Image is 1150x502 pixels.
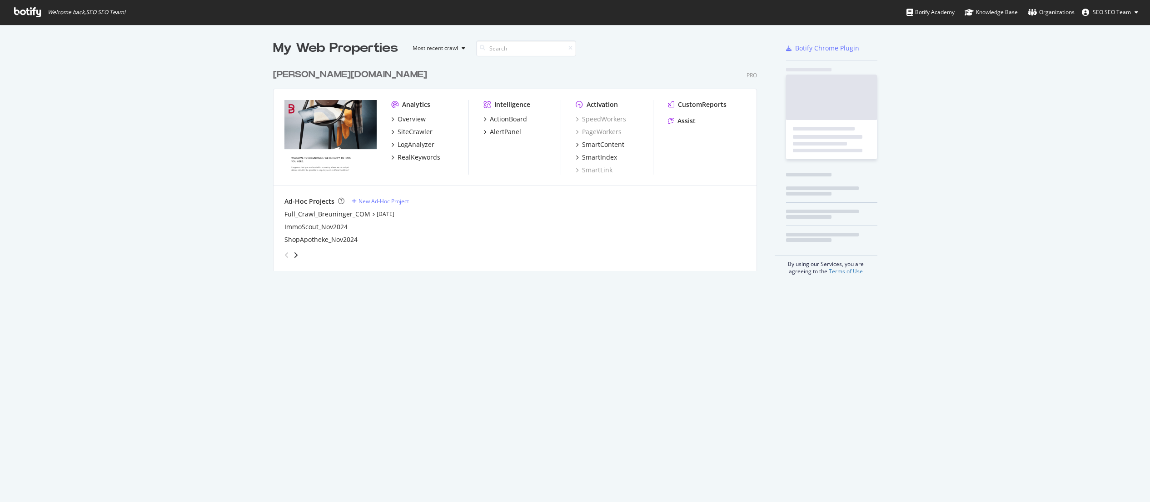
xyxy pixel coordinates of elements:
a: ShopApotheke_Nov2024 [284,235,358,244]
div: Ad-Hoc Projects [284,197,334,206]
div: Most recent crawl [413,45,458,51]
button: SEO SEO Team [1075,5,1145,20]
img: breuninger.com [284,100,377,174]
div: RealKeywords [398,153,440,162]
div: angle-right [293,251,299,260]
div: LogAnalyzer [398,140,434,149]
div: Knowledge Base [965,8,1018,17]
div: Organizations [1028,8,1075,17]
a: SiteCrawler [391,127,433,136]
div: AlertPanel [490,127,521,136]
a: Assist [668,116,696,125]
div: Activation [587,100,618,109]
a: RealKeywords [391,153,440,162]
input: Search [476,40,576,56]
a: SpeedWorkers [576,115,626,124]
a: [PERSON_NAME][DOMAIN_NAME] [273,68,431,81]
div: Overview [398,115,426,124]
a: Botify Chrome Plugin [786,44,859,53]
div: SiteCrawler [398,127,433,136]
div: ActionBoard [490,115,527,124]
span: SEO SEO Team [1093,8,1131,16]
div: angle-left [281,248,293,262]
a: New Ad-Hoc Project [352,197,409,205]
a: Overview [391,115,426,124]
a: Terms of Use [829,267,863,275]
a: [DATE] [377,210,394,218]
div: Botify Academy [906,8,955,17]
a: SmartLink [576,166,612,175]
div: By using our Services, you are agreeing to the [775,256,877,275]
div: CustomReports [678,100,727,109]
a: SmartIndex [576,153,617,162]
div: [PERSON_NAME][DOMAIN_NAME] [273,68,427,81]
div: Intelligence [494,100,530,109]
a: AlertPanel [483,127,521,136]
div: My Web Properties [273,39,398,57]
a: LogAnalyzer [391,140,434,149]
button: Most recent crawl [405,41,469,55]
a: PageWorkers [576,127,622,136]
a: SmartContent [576,140,624,149]
a: Full_Crawl_Breuninger_COM [284,210,370,219]
div: Pro [747,71,757,79]
div: grid [273,57,764,271]
a: ActionBoard [483,115,527,124]
div: New Ad-Hoc Project [358,197,409,205]
a: CustomReports [668,100,727,109]
span: Welcome back, SEO SEO Team ! [48,9,125,16]
div: SmartContent [582,140,624,149]
div: Analytics [402,100,430,109]
div: SmartIndex [582,153,617,162]
a: ImmoScout_Nov2024 [284,222,348,231]
div: Botify Chrome Plugin [795,44,859,53]
div: Assist [677,116,696,125]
